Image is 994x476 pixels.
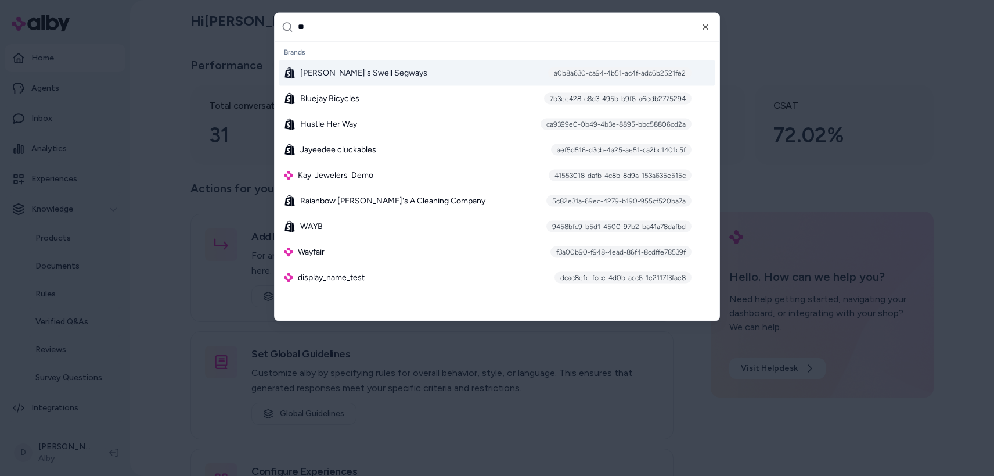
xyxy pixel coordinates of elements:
[549,169,692,181] div: 41553018-dafb-4c8b-8d9a-153a635e515c
[298,246,325,257] span: Wayfair
[300,220,323,232] span: WAYB
[300,67,427,78] span: [PERSON_NAME]'s Swell Segways
[544,92,692,104] div: 7b3ee428-c8d3-495b-b9f6-a6edb2775294
[298,271,365,283] span: display_name_test
[546,220,692,232] div: 9458bfc9-b5d1-4500-97b2-ba41a78dafbd
[550,246,692,257] div: f3a00b90-f948-4ead-86f4-8cdffe78539f
[548,67,692,78] div: a0b8a630-ca94-4b51-ac4f-adc6b2521fe2
[284,273,293,282] img: alby Logo
[300,92,359,104] span: Bluejay Bicycles
[541,118,692,130] div: ca9399e0-0b49-4b3e-8895-bbc58806cd2a
[279,44,715,60] div: Brands
[284,247,293,256] img: alby Logo
[300,118,357,130] span: Hustle Her Way
[284,170,293,180] img: alby Logo
[554,271,692,283] div: dcac8e1c-fcce-4d0b-acc6-1e2117f3fae8
[298,169,373,181] span: Kay_Jewelers_Demo
[300,144,376,155] span: Jayeedee cluckables
[551,144,692,155] div: aef5d516-d3cb-4a25-ae51-ca2bc1401c5f
[300,195,485,206] span: Raianbow [PERSON_NAME]'s A Cleaning Company
[546,195,692,206] div: 5c82e31a-69ec-4279-b190-955cf520ba7a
